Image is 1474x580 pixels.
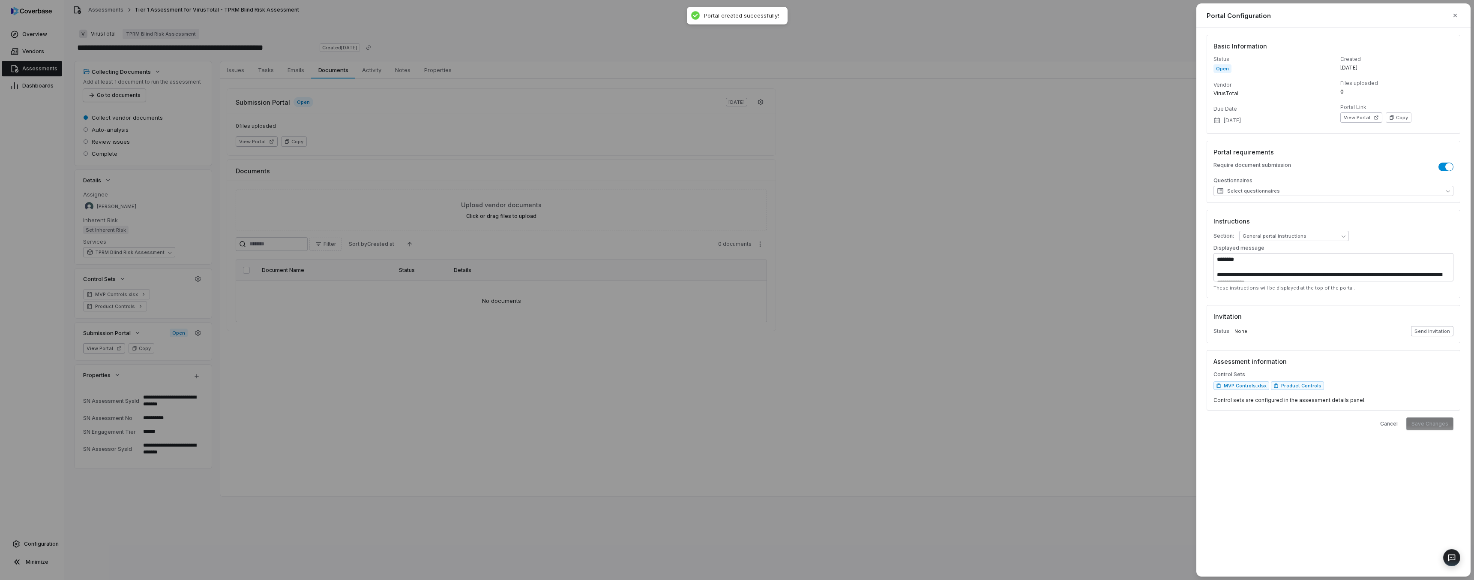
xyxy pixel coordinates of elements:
[1375,417,1403,430] button: Cancel
[1213,371,1453,380] p: Control Sets
[1217,187,1280,194] span: Select questionnaires
[1234,328,1247,335] span: None
[1213,64,1231,73] span: Open
[1281,382,1321,389] span: Product Controls
[1213,177,1453,186] p: Questionnaires
[1340,64,1357,71] span: [DATE]
[1340,104,1453,111] dt: Portal Link
[1340,88,1344,95] span: 0
[1213,82,1327,88] dt: Vendor
[704,12,779,19] div: Portal created successfully!
[1207,11,1271,20] h2: Portal Configuration
[1213,42,1453,51] h3: Basic Information
[1213,312,1453,321] h3: Invitation
[1213,217,1453,226] h3: Instructions
[1411,326,1453,336] button: Send Invitation
[1213,90,1238,97] span: VirusTotal
[1213,245,1264,251] p: Displayed message
[1213,397,1453,404] p: Control sets are configured in the assessment details panel.
[1213,56,1327,63] dt: Status
[1340,56,1453,63] dt: Created
[1213,148,1453,157] h3: Portal requirements
[1224,382,1267,389] span: MVP Controls.xlsx
[1213,357,1453,366] h3: Assessment information
[1386,112,1411,123] button: Copy
[1211,112,1243,130] button: [DATE]
[1340,80,1453,87] dt: Files uploaded
[1340,112,1382,123] button: View Portal
[1213,162,1291,172] p: Require document submission
[1213,233,1234,239] p: Section:
[1213,106,1327,112] dt: Due Date
[1213,328,1229,335] p: Status
[1213,285,1453,291] p: These instructions will be displayed at the top of the portal.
